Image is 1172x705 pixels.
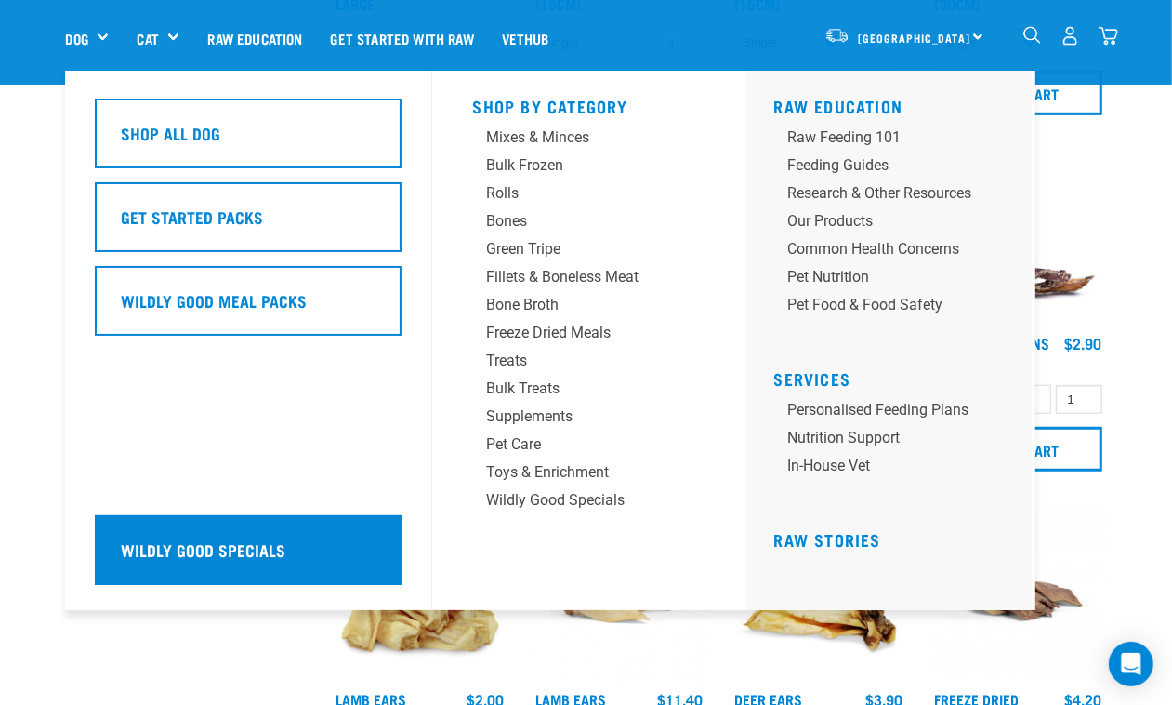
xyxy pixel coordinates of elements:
a: Vethub [488,1,563,75]
img: user.png [1060,26,1080,46]
a: Bones [473,210,705,238]
a: Common Health Concerns [774,238,1017,266]
a: Bulk Treats [473,378,705,406]
img: home-icon-1@2x.png [1023,26,1041,44]
div: Bone Broth [487,294,661,316]
div: Rolls [487,182,661,205]
a: Bone Broth [473,294,705,322]
a: Freeze Dried Meals [473,322,705,350]
a: Wildly Good Specials [95,515,402,599]
div: Pet Nutrition [788,266,972,288]
div: Pet Food & Food Safety [788,294,972,316]
a: Treats [473,350,705,378]
a: Supplements [473,406,705,433]
a: In-house vet [774,455,1017,483]
div: Research & Other Resources [788,182,972,205]
div: Bones [487,210,661,233]
a: Personalised Feeding Plans [774,399,1017,427]
div: Freeze Dried Meals [487,322,661,344]
a: Deer Ears [735,695,803,703]
div: Green Tripe [487,238,661,260]
a: Dog [66,28,88,49]
div: Raw Feeding 101 [788,126,972,149]
div: Treats [487,350,661,372]
a: Research & Other Resources [774,182,1017,210]
a: Get Started Packs [95,182,402,266]
a: Feeding Guides [774,154,1017,182]
h5: Shop By Category [473,97,705,112]
a: Our Products [774,210,1017,238]
a: Raw Education [193,1,316,75]
a: Pet Care [473,433,705,461]
div: Open Intercom Messenger [1109,642,1153,686]
div: Pet Care [487,433,661,456]
h5: Wildly Good Specials [122,538,286,562]
a: Lamb Ears [336,695,407,703]
a: Wildly Good Meal Packs [95,266,402,350]
a: Get started with Raw [317,1,488,75]
a: Fillets & Boneless Meat [473,266,705,294]
a: Mixes & Minces [473,126,705,154]
a: Raw Stories [774,535,881,544]
a: Nutrition Support [774,427,1017,455]
input: 1 [1056,385,1102,414]
div: Our Products [788,210,972,233]
h5: Get Started Packs [122,205,264,229]
div: Mixes & Minces [487,126,661,149]
div: Supplements [487,406,661,428]
a: Shop All Dog [95,99,402,182]
a: Pet Nutrition [774,266,1017,294]
a: Wildly Good Specials [473,489,705,517]
a: Bulk Frozen [473,154,705,182]
a: Raw Education [774,101,903,111]
div: $2.90 [1065,335,1102,352]
div: Wildly Good Specials [487,489,661,512]
a: Raw Feeding 101 [774,126,1017,154]
div: Fillets & Boneless Meat [487,266,661,288]
img: van-moving.png [824,27,849,44]
a: Green Tripe [473,238,705,266]
h5: Shop All Dog [122,121,221,145]
span: [GEOGRAPHIC_DATA] [859,34,971,41]
div: Toys & Enrichment [487,461,661,484]
a: Cat [137,28,158,49]
div: Bulk Frozen [487,154,661,177]
div: Feeding Guides [788,154,972,177]
img: home-icon@2x.png [1099,26,1118,46]
a: Toys & Enrichment [473,461,705,489]
a: Rolls [473,182,705,210]
h5: Wildly Good Meal Packs [122,288,308,313]
h5: Services [774,369,1017,384]
div: Common Health Concerns [788,238,972,260]
a: Pet Food & Food Safety [774,294,1017,322]
div: Bulk Treats [487,378,661,400]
